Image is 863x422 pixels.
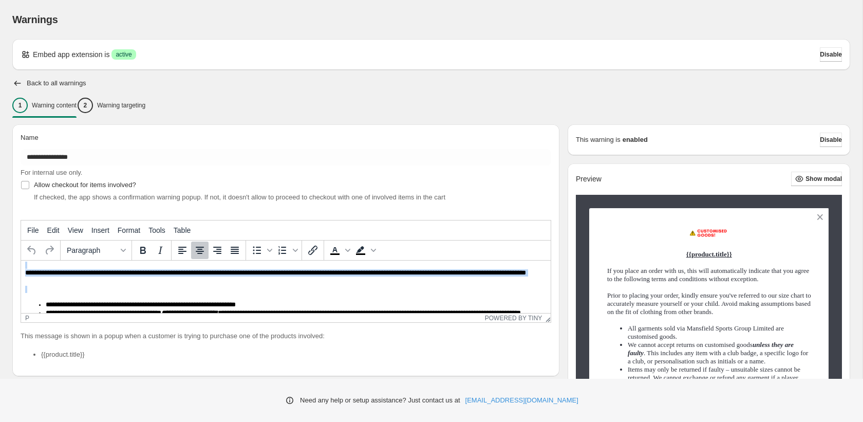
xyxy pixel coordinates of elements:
button: Disable [820,47,842,62]
li: {{product.title}} [41,350,551,360]
p: Warning content [32,101,77,109]
button: Formats [63,242,129,259]
p: Prior to placing your order, kindly ensure you've referred to our size chart to accurately measur... [607,291,811,316]
button: Align right [209,242,226,259]
p: Warning targeting [97,101,145,109]
span: Disable [820,50,842,59]
button: Show modal [791,172,842,186]
span: View [68,226,83,234]
div: p [25,315,29,322]
p: If you place an order with us, this will automatically indicate that you agree to the following t... [607,267,811,283]
button: Redo [41,242,58,259]
span: active [116,50,132,59]
span: Tools [148,226,165,234]
span: File [27,226,39,234]
span: Paragraph [67,246,117,254]
span: Warnings [12,14,58,25]
span: Show modal [805,175,842,183]
li: We cannot accept returns on customised goods . This includes any item with a club badge, a specif... [628,341,811,365]
h2: Preview [576,175,602,184]
button: Italic [152,242,169,259]
div: Bullet list [248,242,274,259]
span: Allow checkout for items involved? [34,181,136,189]
span: Insert [91,226,109,234]
strong: enabled [623,135,648,145]
p: This message is shown in a popup when a customer is trying to purchase one of the products involved: [21,331,551,341]
div: Numbered list [274,242,299,259]
div: Resize [542,314,551,322]
span: Format [118,226,140,234]
p: This warning is [576,135,621,145]
a: [EMAIL_ADDRESS][DOMAIN_NAME] [465,395,578,406]
a: Powered by Tiny [485,315,542,322]
iframe: Rich Text Area [21,261,551,313]
h2: Back to all warnings [27,79,86,87]
button: Undo [23,242,41,259]
span: Disable [820,136,842,144]
button: 2Warning targeting [78,95,145,116]
span: Table [174,226,191,234]
li: Items may only be returned if faulty – unsuitable sizes cannot be returned. We cannot exchange or... [628,365,811,390]
div: 2 [78,98,93,113]
div: Background color [352,242,378,259]
button: Insert/edit link [304,242,322,259]
button: Disable [820,133,842,147]
strong: {{product.title}} [686,250,732,258]
span: For internal use only. [21,169,82,176]
div: Text color [326,242,352,259]
li: All garments sold via Mansfield Sports Group Limited are customised goods. [628,324,811,341]
button: Justify [226,242,243,259]
div: 1 [12,98,28,113]
button: Bold [134,242,152,259]
button: 1Warning content [12,95,77,116]
em: unless they are faulty [628,341,794,357]
span: Edit [47,226,60,234]
span: If checked, the app shows a confirmation warning popup. If not, it doesn't allow to proceed to ch... [34,193,445,201]
p: Embed app extension is [33,49,109,60]
span: Name [21,134,39,141]
button: Align left [174,242,191,259]
button: Align center [191,242,209,259]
